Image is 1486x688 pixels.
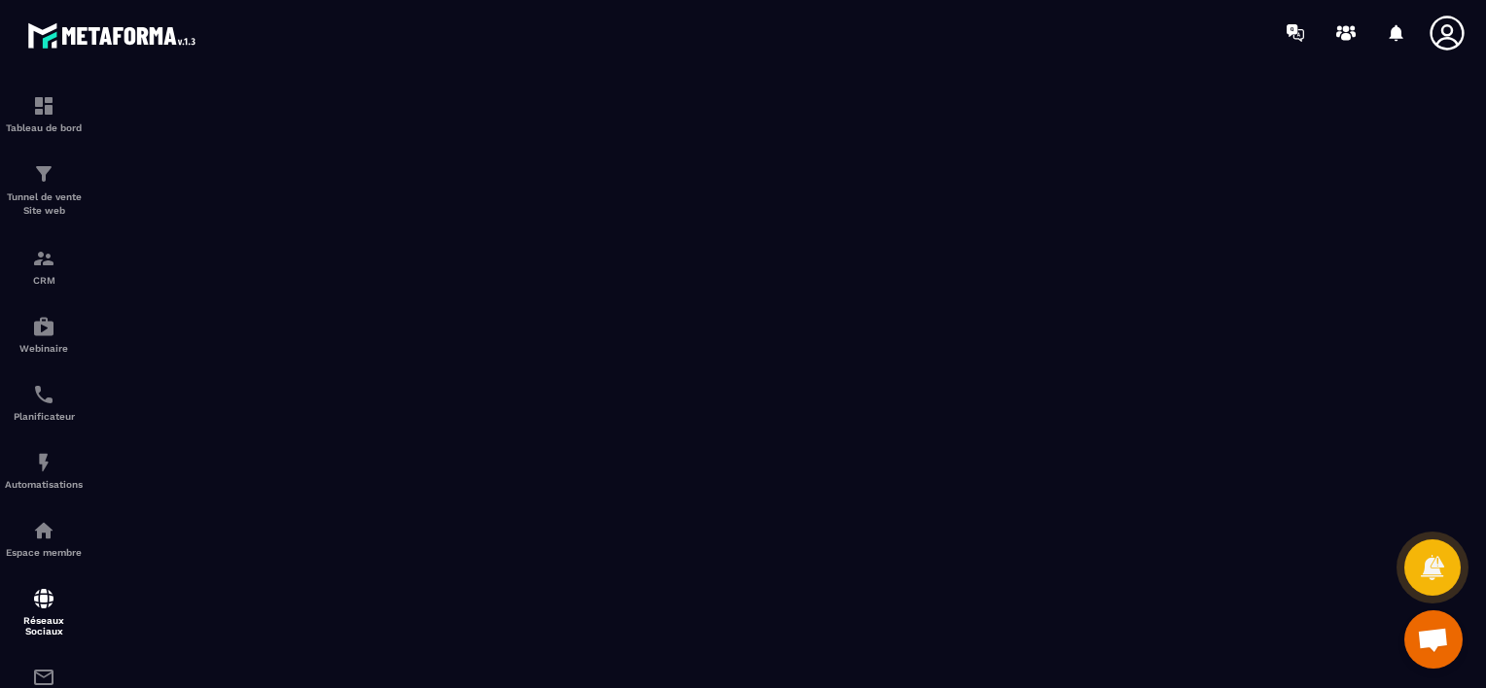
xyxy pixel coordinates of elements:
p: CRM [5,275,83,286]
img: automations [32,519,55,542]
img: automations [32,315,55,338]
p: Espace membre [5,547,83,558]
p: Automatisations [5,479,83,490]
div: Ouvrir le chat [1404,610,1463,669]
img: scheduler [32,383,55,406]
img: automations [32,451,55,474]
p: Webinaire [5,343,83,354]
img: formation [32,162,55,186]
img: formation [32,247,55,270]
img: social-network [32,587,55,610]
a: schedulerschedulerPlanificateur [5,368,83,436]
p: Planificateur [5,411,83,422]
a: automationsautomationsAutomatisations [5,436,83,504]
p: Tableau de bord [5,122,83,133]
img: formation [32,94,55,118]
img: logo [27,17,202,53]
a: formationformationTunnel de vente Site web [5,148,83,232]
p: Réseaux Sociaux [5,615,83,636]
a: formationformationTableau de bord [5,80,83,148]
a: formationformationCRM [5,232,83,300]
a: social-networksocial-networkRéseaux Sociaux [5,572,83,651]
p: Tunnel de vente Site web [5,190,83,218]
a: automationsautomationsWebinaire [5,300,83,368]
a: automationsautomationsEspace membre [5,504,83,572]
